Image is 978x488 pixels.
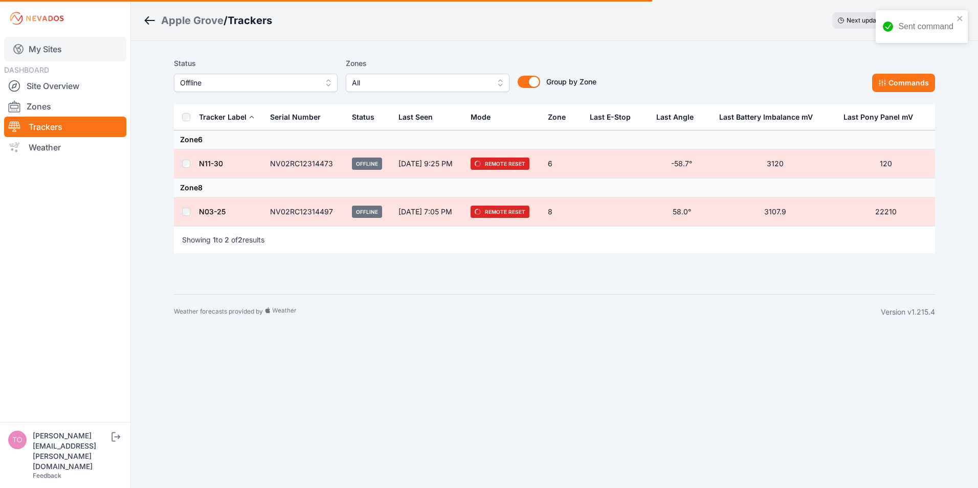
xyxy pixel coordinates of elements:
td: -58.7° [650,149,713,179]
button: Offline [174,74,338,92]
button: Serial Number [270,105,329,129]
button: Commands [872,74,935,92]
button: Last Angle [656,105,702,129]
div: [PERSON_NAME][EMAIL_ADDRESS][PERSON_NAME][DOMAIN_NAME] [33,431,109,472]
td: 120 [837,149,935,179]
span: 2 [225,235,229,244]
img: tomasz.barcz@energix-group.com [8,431,27,449]
td: [DATE] 9:25 PM [392,149,464,179]
td: Zone 6 [174,130,935,149]
div: Last E-Stop [590,112,631,122]
img: Nevados [8,10,65,27]
span: 1 [213,235,216,244]
span: DASHBOARD [4,65,49,74]
div: Zone [548,112,566,122]
span: / [224,13,228,28]
nav: Breadcrumb [143,7,272,34]
div: Sent command [898,20,953,33]
span: Group by Zone [546,77,596,86]
button: close [957,14,964,23]
button: Last E-Stop [590,105,639,129]
span: All [352,77,489,89]
div: Version v1.215.4 [881,307,935,317]
td: 3120 [713,149,837,179]
div: Last Pony Panel mV [843,112,913,122]
label: Status [174,57,338,70]
span: Next update in [847,16,888,24]
a: Feedback [33,472,61,479]
div: Last Seen [398,105,458,129]
div: Weather forecasts provided by [174,307,881,317]
td: NV02RC12314473 [264,149,346,179]
span: Offline [352,158,382,170]
td: Zone 8 [174,179,935,197]
a: N11-30 [199,159,223,168]
div: Mode [471,112,491,122]
a: N03-25 [199,207,226,216]
a: Zones [4,96,126,117]
button: Last Pony Panel mV [843,105,921,129]
button: All [346,74,509,92]
td: [DATE] 7:05 PM [392,197,464,227]
div: Status [352,112,374,122]
span: Remote Reset [471,158,529,170]
td: 6 [542,149,584,179]
td: 8 [542,197,584,227]
div: Serial Number [270,112,321,122]
div: Tracker Label [199,112,247,122]
div: Last Angle [656,112,694,122]
td: NV02RC12314497 [264,197,346,227]
a: Apple Grove [161,13,224,28]
span: 2 [238,235,242,244]
button: Mode [471,105,499,129]
button: Status [352,105,383,129]
p: Showing to of results [182,235,264,245]
span: Remote Reset [471,206,529,218]
td: 58.0° [650,197,713,227]
a: My Sites [4,37,126,61]
button: Last Battery Imbalance mV [719,105,821,129]
button: Zone [548,105,574,129]
a: Weather [4,137,126,158]
span: Offline [180,77,317,89]
span: Offline [352,206,382,218]
a: Site Overview [4,76,126,96]
td: 3107.9 [713,197,837,227]
h3: Trackers [228,13,272,28]
button: Tracker Label [199,105,255,129]
label: Zones [346,57,509,70]
td: 22210 [837,197,935,227]
a: Trackers [4,117,126,137]
div: Last Battery Imbalance mV [719,112,813,122]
